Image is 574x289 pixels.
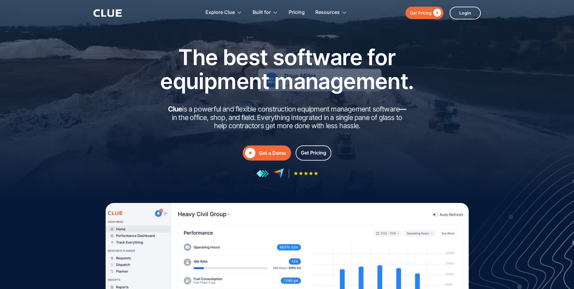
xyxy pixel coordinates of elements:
div: Resources [315,3,340,22]
div: Get a Demo [259,149,286,157]
strong: — [399,105,406,113]
img: reviews at capterra [274,168,284,179]
img: reviews at getapp [256,170,269,178]
a: Get Pricing [296,145,331,161]
a: Login [450,7,481,19]
div: Explore Clue [205,3,242,22]
div: Get Pricing [301,149,326,157]
a: Pricing [289,3,305,22]
div:  [432,9,441,17]
div: Built for [253,3,278,22]
div: Get Pricing [410,9,432,17]
div: Built for [253,3,271,22]
strong: Clue [168,105,182,113]
a: Get Pricing [405,7,444,19]
div:  [245,148,255,158]
img: Five-star rating icon [294,171,318,175]
div: Explore Clue [205,3,235,22]
h1: The best software for equipment management. [151,45,423,93]
div: Resources [315,3,347,22]
h2: is a powerful and flexible construction equipment management software in the office, shop, and fi... [166,105,408,130]
a: Get a Demo [243,145,291,161]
